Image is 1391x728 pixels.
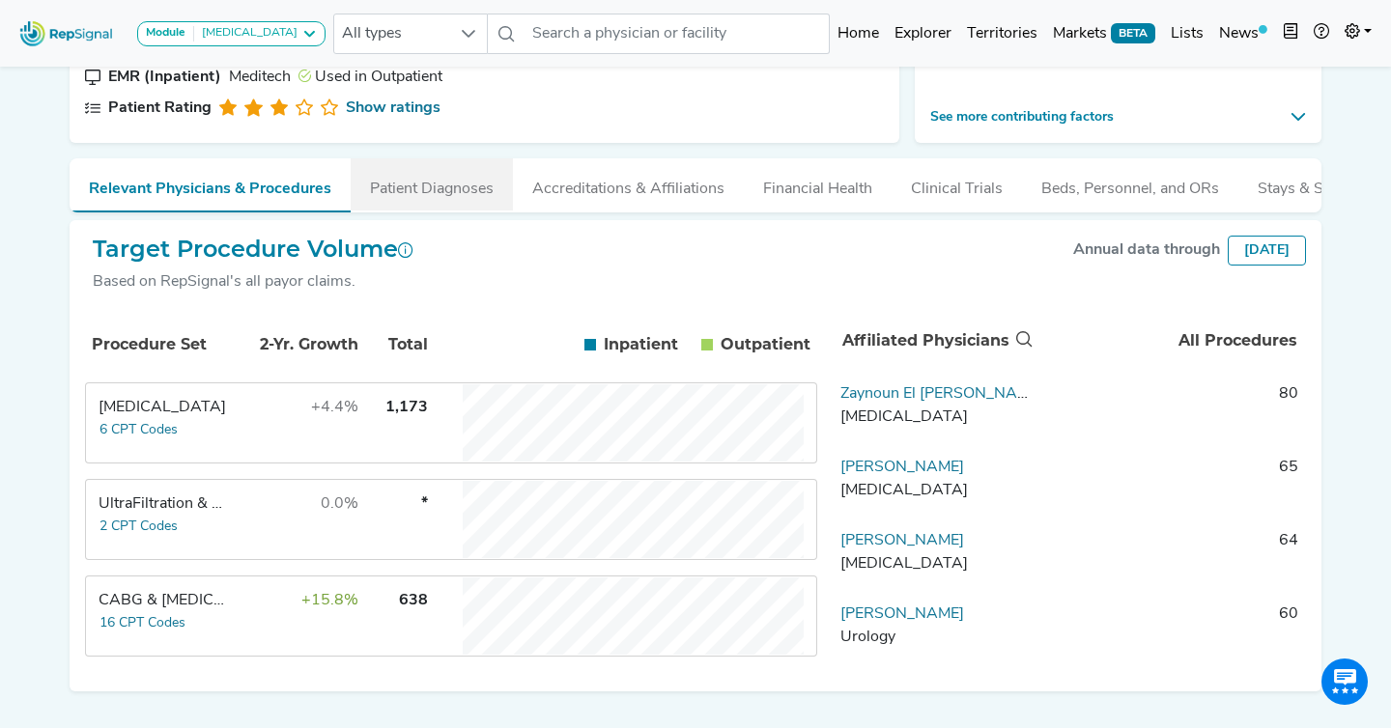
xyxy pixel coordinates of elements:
[930,107,1283,127] span: See more contributing factors
[301,593,358,608] span: +15.8%
[840,606,964,622] a: [PERSON_NAME]
[721,333,810,356] span: Outpatient
[93,270,413,294] div: Based on RepSignal's all payor claims.
[99,612,186,634] button: 16 CPT Codes
[298,66,442,89] div: Used in Outpatient
[89,312,234,378] th: Procedure Set
[930,107,1306,127] button: See more contributing factors
[1036,382,1306,440] td: 80
[1111,23,1155,42] span: BETA
[137,21,326,46] button: Module[MEDICAL_DATA]
[834,309,1036,373] th: Affiliated Physicians
[1045,14,1163,53] a: MarketsBETA
[744,158,892,210] button: Financial Health
[194,26,298,42] div: [MEDICAL_DATA]
[840,533,964,548] a: [PERSON_NAME]
[513,158,744,210] button: Accreditations & Affiliations
[399,593,428,608] span: 638
[840,626,1028,649] div: Urology
[604,333,678,356] span: Inpatient
[1073,238,1220,262] div: Annual data through
[1275,14,1306,53] button: Intel Book
[70,158,351,212] button: Relevant Physicians & Procedures
[840,406,1028,429] div: Thoracic Surgery
[959,14,1045,53] a: Territories
[892,158,1022,210] button: Clinical Trials
[363,312,431,378] th: Total
[840,552,1028,575] div: Thoracic Surgery
[99,396,231,419] div: Diuretics
[1036,309,1305,373] th: All Procedures
[99,589,231,612] div: CABG & Mitral Valve Repair
[840,479,1028,502] div: Thoracic Surgery
[311,400,358,415] span: +4.4%
[229,66,291,89] div: Meditech
[1036,456,1306,514] td: 65
[321,496,358,512] span: 0.0%
[830,14,887,53] a: Home
[1036,602,1306,660] td: 60
[93,236,413,264] h2: Target Procedure Volume
[108,97,212,120] div: Patient Rating
[99,516,179,538] button: 2 CPT Codes
[1228,236,1306,266] div: [DATE]
[385,400,428,415] span: 1,173
[346,97,440,120] a: Show ratings
[840,460,964,475] a: [PERSON_NAME]
[146,27,185,39] strong: Module
[1163,14,1211,53] a: Lists
[351,158,513,210] button: Patient Diagnoses
[108,66,221,89] div: EMR (Inpatient)
[99,419,179,441] button: 6 CPT Codes
[334,14,450,53] span: All types
[840,386,1043,402] a: Zaynoun El [PERSON_NAME]
[236,312,361,378] th: 2-Yr. Growth
[1238,158,1391,210] button: Stays & Services
[1022,158,1238,210] button: Beds, Personnel, and ORs
[525,14,831,54] input: Search a physician or facility
[1036,529,1306,587] td: 64
[887,14,959,53] a: Explorer
[1211,14,1275,53] a: News
[99,492,231,516] div: UltraFiltration & Monitoring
